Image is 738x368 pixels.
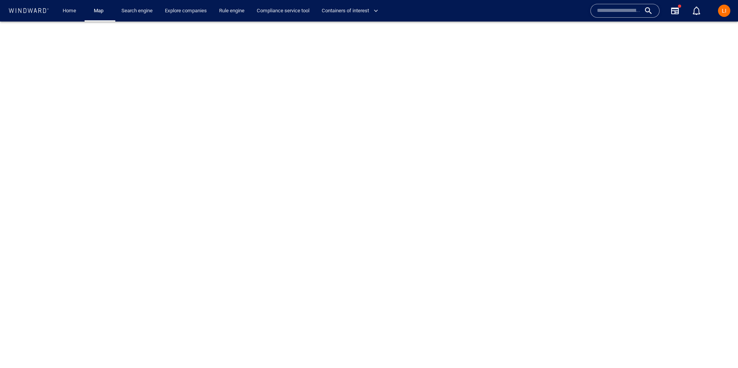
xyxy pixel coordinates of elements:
[254,4,312,18] a: Compliance service tool
[118,4,156,18] a: Search engine
[57,4,81,18] button: Home
[60,4,79,18] a: Home
[162,4,210,18] a: Explore companies
[319,4,385,18] button: Containers of interest
[722,8,726,14] span: LI
[716,3,732,18] button: LI
[216,4,248,18] a: Rule engine
[322,7,378,15] span: Containers of interest
[692,6,701,15] div: Notification center
[705,333,732,362] iframe: Chat
[91,4,109,18] a: Map
[88,4,112,18] button: Map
